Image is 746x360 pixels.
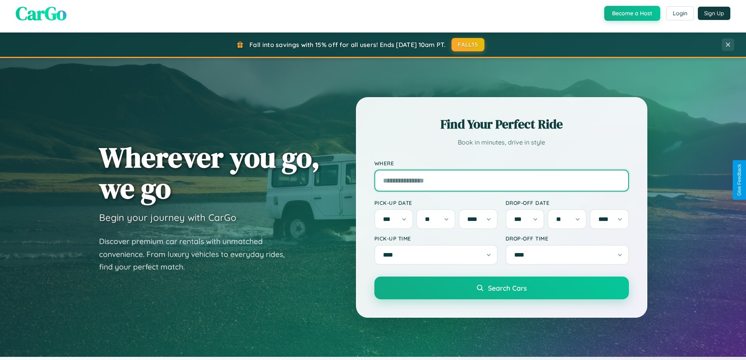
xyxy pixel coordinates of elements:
button: Sign Up [698,7,730,20]
h3: Begin your journey with CarGo [99,212,237,223]
p: Discover premium car rentals with unmatched convenience. From luxury vehicles to everyday rides, ... [99,235,295,273]
label: Where [374,160,629,166]
button: FALL15 [452,38,484,51]
label: Drop-off Date [506,199,629,206]
h1: Wherever you go, we go [99,142,320,204]
div: Give Feedback [737,164,742,196]
span: Search Cars [488,284,527,292]
label: Pick-up Date [374,199,498,206]
h2: Find Your Perfect Ride [374,116,629,133]
label: Drop-off Time [506,235,629,242]
label: Pick-up Time [374,235,498,242]
span: Fall into savings with 15% off for all users! Ends [DATE] 10am PT. [249,41,446,49]
button: Search Cars [374,277,629,299]
button: Become a Host [604,6,660,21]
span: CarGo [16,0,67,26]
p: Book in minutes, drive in style [374,137,629,148]
button: Login [666,6,694,20]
